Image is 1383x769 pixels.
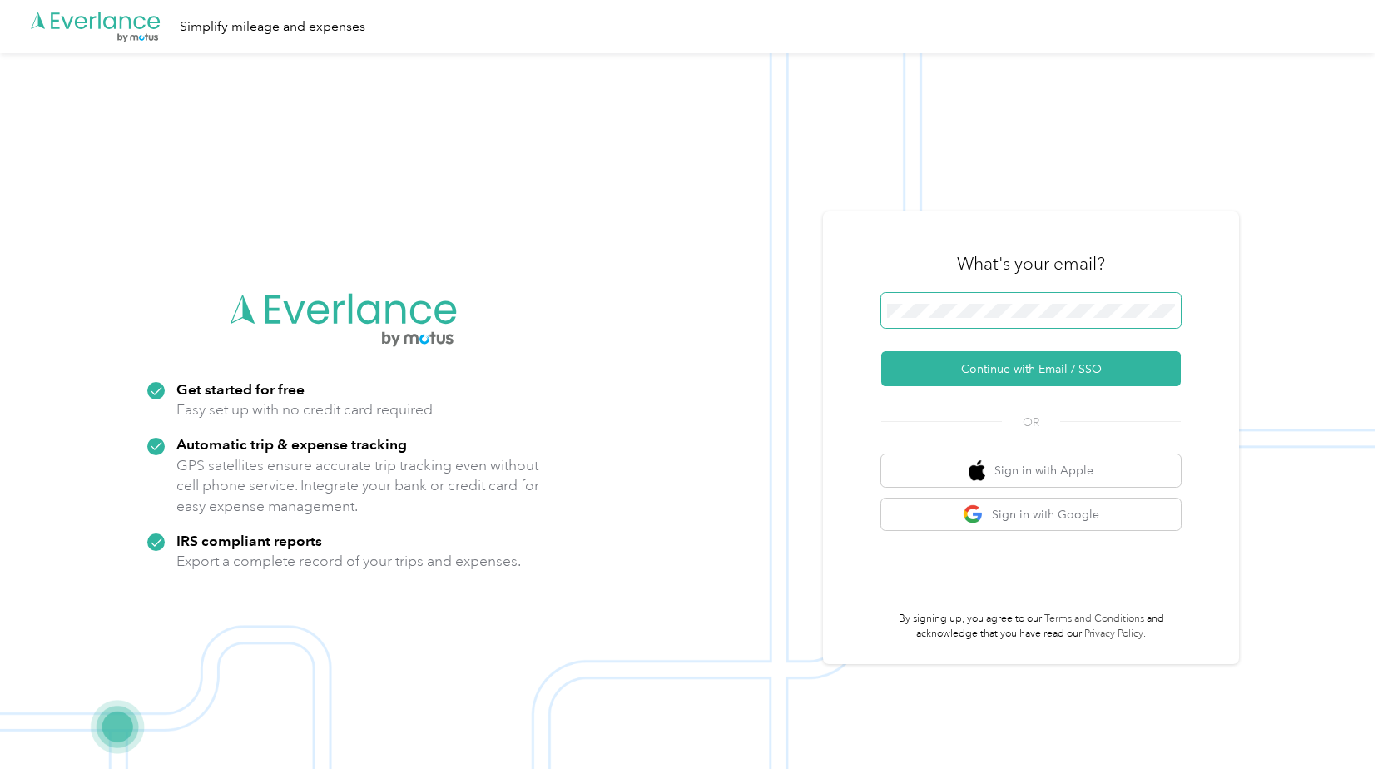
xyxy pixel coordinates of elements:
[176,380,305,398] strong: Get started for free
[969,460,985,481] img: apple logo
[881,351,1181,386] button: Continue with Email / SSO
[176,551,521,572] p: Export a complete record of your trips and expenses.
[963,504,984,525] img: google logo
[1044,613,1144,625] a: Terms and Conditions
[881,454,1181,487] button: apple logoSign in with Apple
[180,17,365,37] div: Simplify mileage and expenses
[1084,628,1143,640] a: Privacy Policy
[957,252,1105,275] h3: What's your email?
[1002,414,1060,431] span: OR
[881,612,1181,641] p: By signing up, you agree to our and acknowledge that you have read our .
[176,399,433,420] p: Easy set up with no credit card required
[881,499,1181,531] button: google logoSign in with Google
[176,435,407,453] strong: Automatic trip & expense tracking
[176,455,540,517] p: GPS satellites ensure accurate trip tracking even without cell phone service. Integrate your bank...
[176,532,322,549] strong: IRS compliant reports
